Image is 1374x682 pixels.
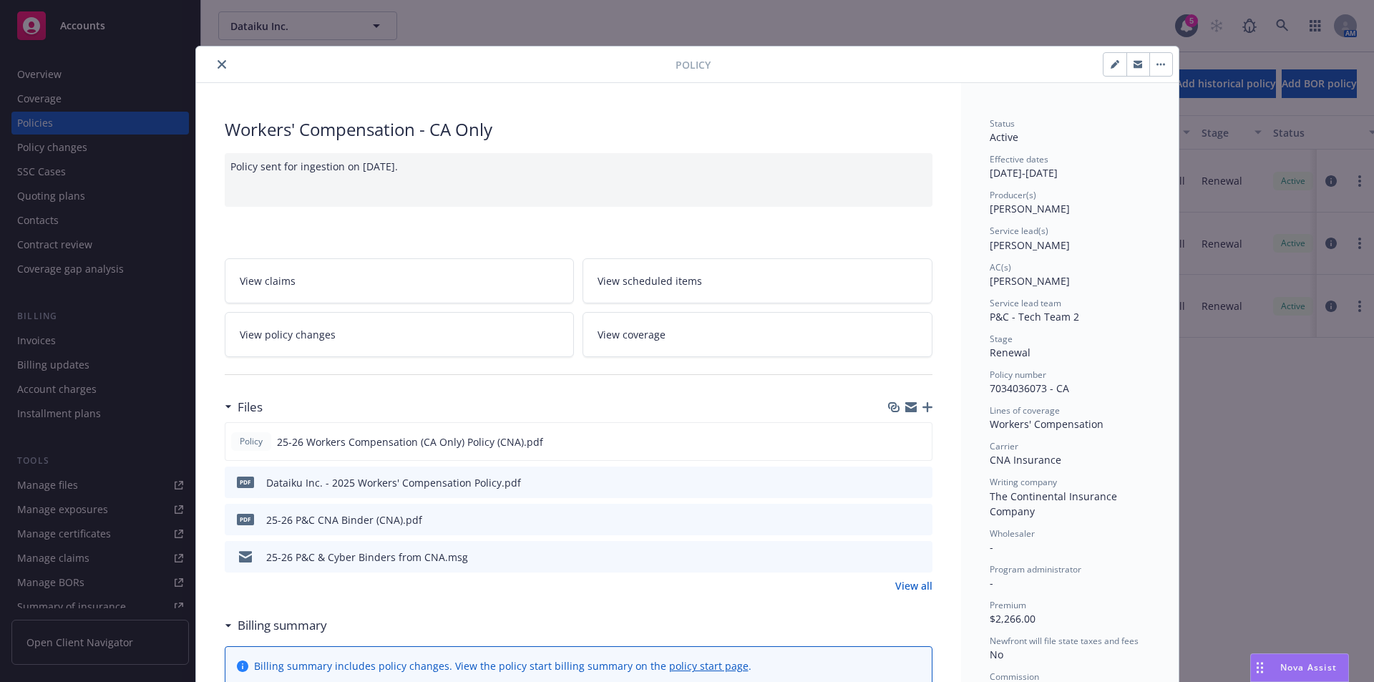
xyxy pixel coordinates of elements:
[990,540,993,554] span: -
[914,475,927,490] button: preview file
[583,258,932,303] a: View scheduled items
[990,635,1139,647] span: Newfront will file state taxes and fees
[990,153,1048,165] span: Effective dates
[895,578,932,593] a: View all
[990,274,1070,288] span: [PERSON_NAME]
[254,658,751,673] div: Billing summary includes policy changes. View the policy start billing summary on the .
[990,261,1011,273] span: AC(s)
[891,550,902,565] button: download file
[990,576,993,590] span: -
[990,453,1061,467] span: CNA Insurance
[990,238,1070,252] span: [PERSON_NAME]
[990,648,1003,661] span: No
[225,117,932,142] div: Workers' Compensation - CA Only
[598,273,702,288] span: View scheduled items
[676,57,711,72] span: Policy
[237,435,265,448] span: Policy
[598,327,666,342] span: View coverage
[240,273,296,288] span: View claims
[990,612,1036,625] span: $2,266.00
[277,434,543,449] span: 25-26 Workers Compensation (CA Only) Policy (CNA).pdf
[225,398,263,416] div: Files
[990,153,1150,180] div: [DATE] - [DATE]
[990,369,1046,381] span: Policy number
[213,56,230,73] button: close
[990,189,1036,201] span: Producer(s)
[1251,654,1269,681] div: Drag to move
[225,258,575,303] a: View claims
[990,202,1070,215] span: [PERSON_NAME]
[1280,661,1337,673] span: Nova Assist
[891,512,902,527] button: download file
[1250,653,1349,682] button: Nova Assist
[890,434,902,449] button: download file
[990,489,1120,518] span: The Continental Insurance Company
[990,476,1057,488] span: Writing company
[990,404,1060,416] span: Lines of coverage
[225,312,575,357] a: View policy changes
[583,312,932,357] a: View coverage
[990,130,1018,144] span: Active
[913,434,926,449] button: preview file
[990,599,1026,611] span: Premium
[990,225,1048,237] span: Service lead(s)
[990,310,1079,323] span: P&C - Tech Team 2
[990,417,1103,431] span: Workers' Compensation
[225,153,932,207] div: Policy sent for ingestion on [DATE].
[266,512,422,527] div: 25-26 P&C CNA Binder (CNA).pdf
[990,297,1061,309] span: Service lead team
[914,512,927,527] button: preview file
[990,381,1069,395] span: 7034036073 - CA
[914,550,927,565] button: preview file
[238,398,263,416] h3: Files
[990,333,1013,345] span: Stage
[237,477,254,487] span: pdf
[891,475,902,490] button: download file
[238,616,327,635] h3: Billing summary
[990,563,1081,575] span: Program administrator
[990,440,1018,452] span: Carrier
[990,117,1015,130] span: Status
[266,550,468,565] div: 25-26 P&C & Cyber Binders from CNA.msg
[990,527,1035,540] span: Wholesaler
[225,616,327,635] div: Billing summary
[669,659,749,673] a: policy start page
[237,514,254,525] span: pdf
[266,475,521,490] div: Dataiku Inc. - 2025 Workers' Compensation Policy.pdf
[240,327,336,342] span: View policy changes
[990,346,1030,359] span: Renewal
